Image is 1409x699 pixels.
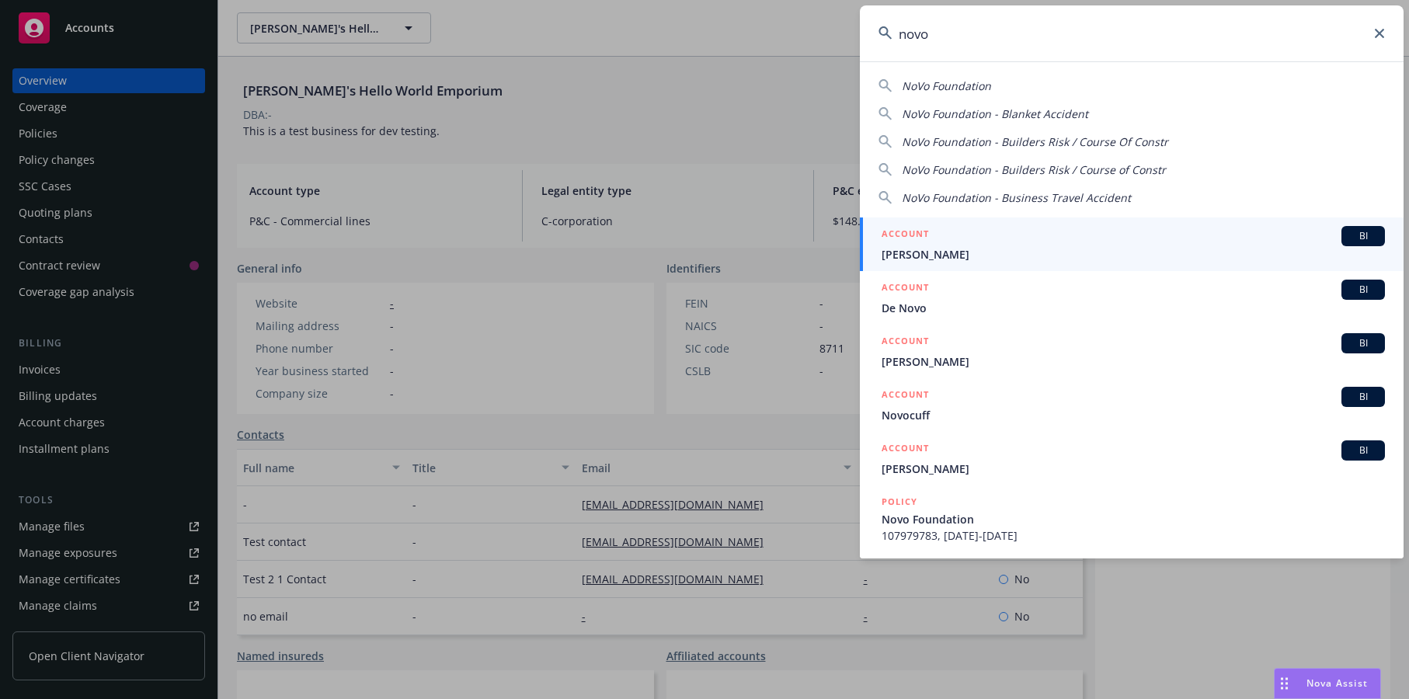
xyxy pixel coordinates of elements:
[860,432,1404,485] a: ACCOUNTBI[PERSON_NAME]
[882,333,929,352] h5: ACCOUNT
[882,300,1385,316] span: De Novo
[882,226,929,245] h5: ACCOUNT
[860,485,1404,552] a: POLICYNovo Foundation107979783, [DATE]-[DATE]
[860,325,1404,378] a: ACCOUNTBI[PERSON_NAME]
[882,440,929,459] h5: ACCOUNT
[1348,283,1379,297] span: BI
[860,5,1404,61] input: Search...
[882,407,1385,423] span: Novocuff
[860,378,1404,432] a: ACCOUNTBINovocuff
[1348,443,1379,457] span: BI
[902,134,1168,149] span: NoVo Foundation - Builders Risk / Course Of Constr
[882,280,929,298] h5: ACCOUNT
[1348,229,1379,243] span: BI
[860,217,1404,271] a: ACCOUNTBI[PERSON_NAME]
[1275,669,1294,698] div: Drag to move
[1348,390,1379,404] span: BI
[1274,668,1381,699] button: Nova Assist
[882,494,917,509] h5: POLICY
[882,527,1385,544] span: 107979783, [DATE]-[DATE]
[902,162,1166,177] span: NoVo Foundation - Builders Risk / Course of Constr
[860,271,1404,325] a: ACCOUNTBIDe Novo
[902,106,1088,121] span: NoVo Foundation - Blanket Accident
[882,246,1385,263] span: [PERSON_NAME]
[882,461,1385,477] span: [PERSON_NAME]
[1306,676,1368,690] span: Nova Assist
[882,511,1385,527] span: Novo Foundation
[1348,336,1379,350] span: BI
[882,387,929,405] h5: ACCOUNT
[902,78,991,93] span: NoVo Foundation
[902,190,1131,205] span: NoVo Foundation - Business Travel Accident
[882,353,1385,370] span: [PERSON_NAME]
